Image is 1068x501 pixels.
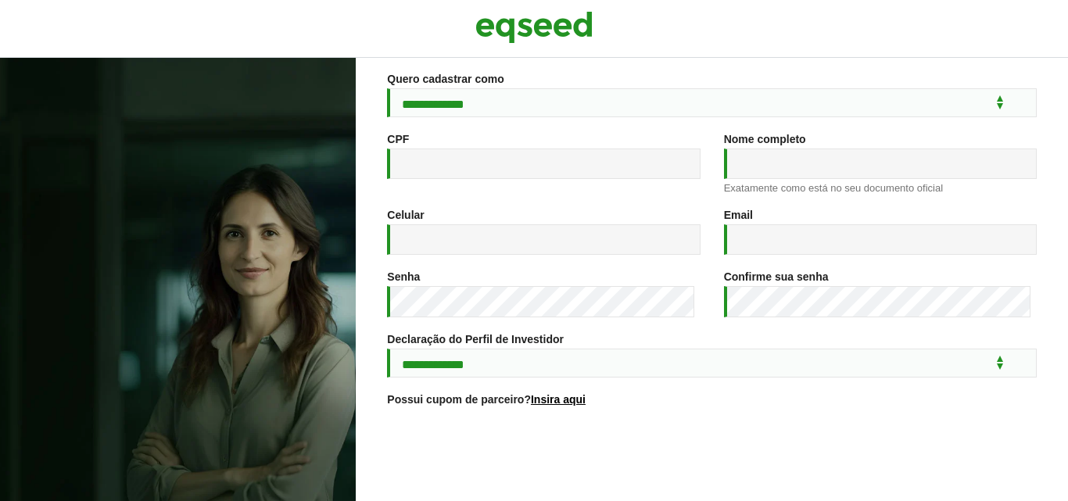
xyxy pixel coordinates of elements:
[387,209,424,220] label: Celular
[387,271,420,282] label: Senha
[724,271,829,282] label: Confirme sua senha
[475,8,593,47] img: EqSeed Logo
[724,134,806,145] label: Nome completo
[531,394,586,405] a: Insira aqui
[387,334,564,345] label: Declaração do Perfil de Investidor
[724,183,1037,193] div: Exatamente como está no seu documento oficial
[387,134,409,145] label: CPF
[593,424,831,485] iframe: reCAPTCHA
[387,73,504,84] label: Quero cadastrar como
[724,209,753,220] label: Email
[387,394,586,405] label: Possui cupom de parceiro?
